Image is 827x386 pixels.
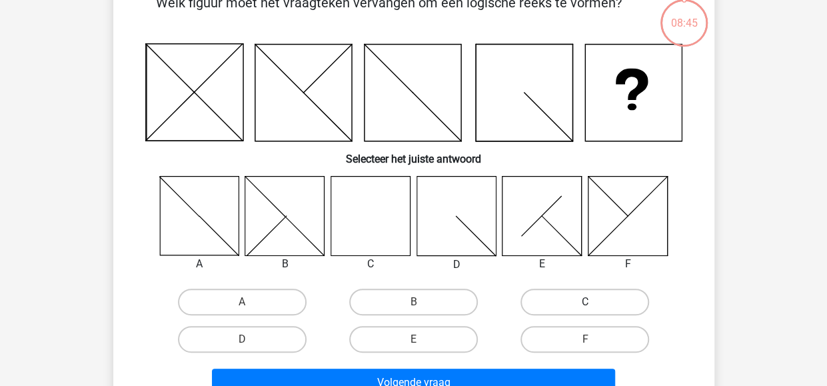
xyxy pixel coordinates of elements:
label: D [178,326,307,353]
div: A [149,256,250,272]
div: E [492,256,592,272]
label: F [520,326,649,353]
div: F [578,256,678,272]
div: D [407,257,507,273]
label: E [349,326,478,353]
label: B [349,289,478,315]
label: C [520,289,649,315]
h6: Selecteer het juiste antwoord [135,142,693,165]
label: A [178,289,307,315]
div: B [235,256,335,272]
div: C [321,256,421,272]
